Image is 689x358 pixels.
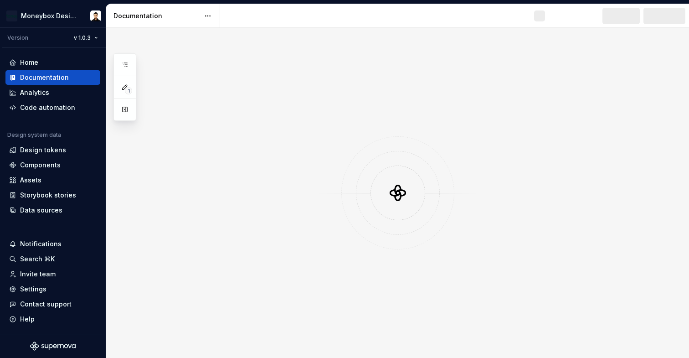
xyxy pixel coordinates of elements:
[5,100,100,115] a: Code automation
[5,70,100,85] a: Documentation
[20,145,66,155] div: Design tokens
[5,252,100,266] button: Search ⌘K
[5,297,100,311] button: Contact support
[20,300,72,309] div: Contact support
[20,176,41,185] div: Assets
[74,34,91,42] span: v 1.0.3
[5,143,100,157] a: Design tokens
[5,158,100,172] a: Components
[20,315,35,324] div: Help
[5,282,100,296] a: Settings
[20,58,38,67] div: Home
[5,312,100,327] button: Help
[30,342,76,351] svg: Supernova Logo
[20,161,61,170] div: Components
[20,239,62,249] div: Notifications
[20,103,75,112] div: Code automation
[5,85,100,100] a: Analytics
[5,203,100,218] a: Data sources
[2,6,104,26] button: Moneybox Design SystemDerek
[20,88,49,97] div: Analytics
[5,188,100,202] a: Storybook stories
[7,131,61,139] div: Design system data
[20,254,55,264] div: Search ⌘K
[5,55,100,70] a: Home
[21,11,79,21] div: Moneybox Design System
[20,206,62,215] div: Data sources
[6,10,17,21] img: c17557e8-ebdc-49e2-ab9e-7487adcf6d53.png
[70,31,102,44] button: v 1.0.3
[5,267,100,281] a: Invite team
[7,34,28,42] div: Version
[5,237,100,251] button: Notifications
[5,173,100,187] a: Assets
[113,11,200,21] div: Documentation
[90,10,101,21] img: Derek
[20,73,69,82] div: Documentation
[20,285,46,294] div: Settings
[125,87,132,94] span: 1
[20,191,76,200] div: Storybook stories
[20,270,56,279] div: Invite team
